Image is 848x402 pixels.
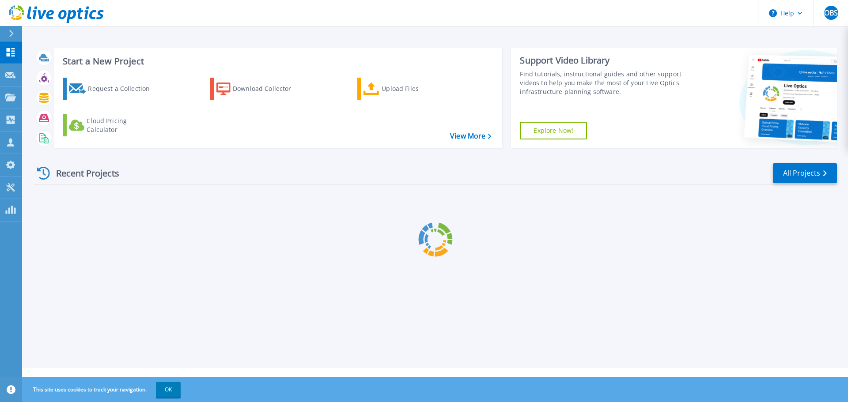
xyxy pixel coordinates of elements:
[156,382,181,398] button: OK
[63,56,491,66] h3: Start a New Project
[24,382,181,398] span: This site uses cookies to track your navigation.
[520,70,686,96] div: Find tutorials, instructional guides and other support videos to help you make the most of your L...
[520,122,587,139] a: Explore Now!
[87,116,157,134] div: Cloud Pricing Calculator
[357,78,456,100] a: Upload Files
[63,114,161,136] a: Cloud Pricing Calculator
[88,80,159,98] div: Request a Collection
[520,55,686,66] div: Support Video Library
[382,80,452,98] div: Upload Files
[233,80,303,98] div: Download Collector
[63,78,161,100] a: Request a Collection
[34,162,131,184] div: Recent Projects
[450,132,491,140] a: View More
[824,9,838,16] span: OBS
[773,163,837,183] a: All Projects
[210,78,309,100] a: Download Collector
